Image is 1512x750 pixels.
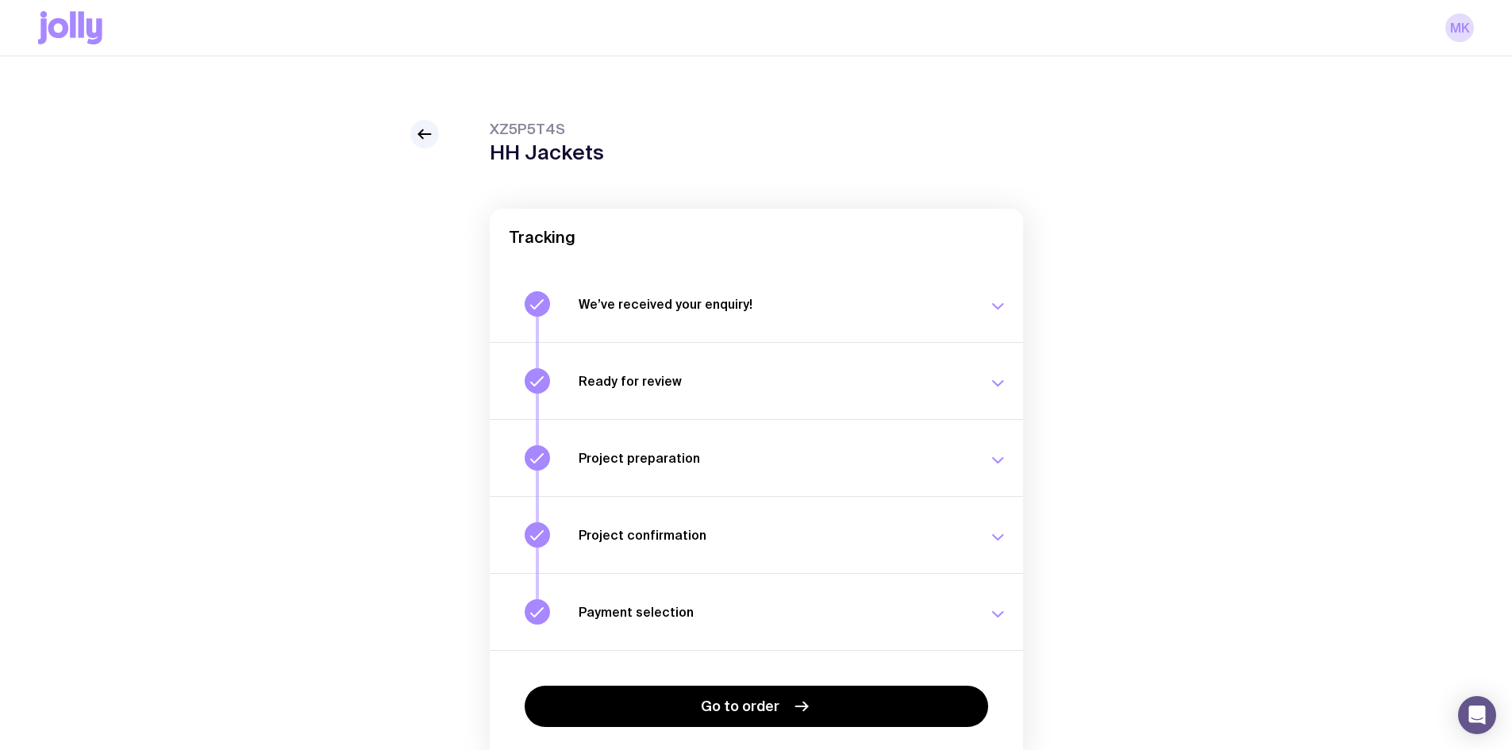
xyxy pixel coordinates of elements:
[1458,696,1496,734] div: Open Intercom Messenger
[490,120,604,139] span: XZ5P5T4S
[490,140,604,164] h1: HH Jackets
[1445,13,1474,42] a: MK
[525,686,988,727] a: Go to order
[509,228,1004,247] h2: Tracking
[579,373,969,389] h3: Ready for review
[701,697,779,716] span: Go to order
[579,296,969,312] h3: We’ve received your enquiry!
[490,266,1023,342] button: We’ve received your enquiry!
[579,450,969,466] h3: Project preparation
[490,342,1023,419] button: Ready for review
[579,527,969,543] h3: Project confirmation
[490,496,1023,573] button: Project confirmation
[490,573,1023,650] button: Payment selection
[579,604,969,620] h3: Payment selection
[490,419,1023,496] button: Project preparation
